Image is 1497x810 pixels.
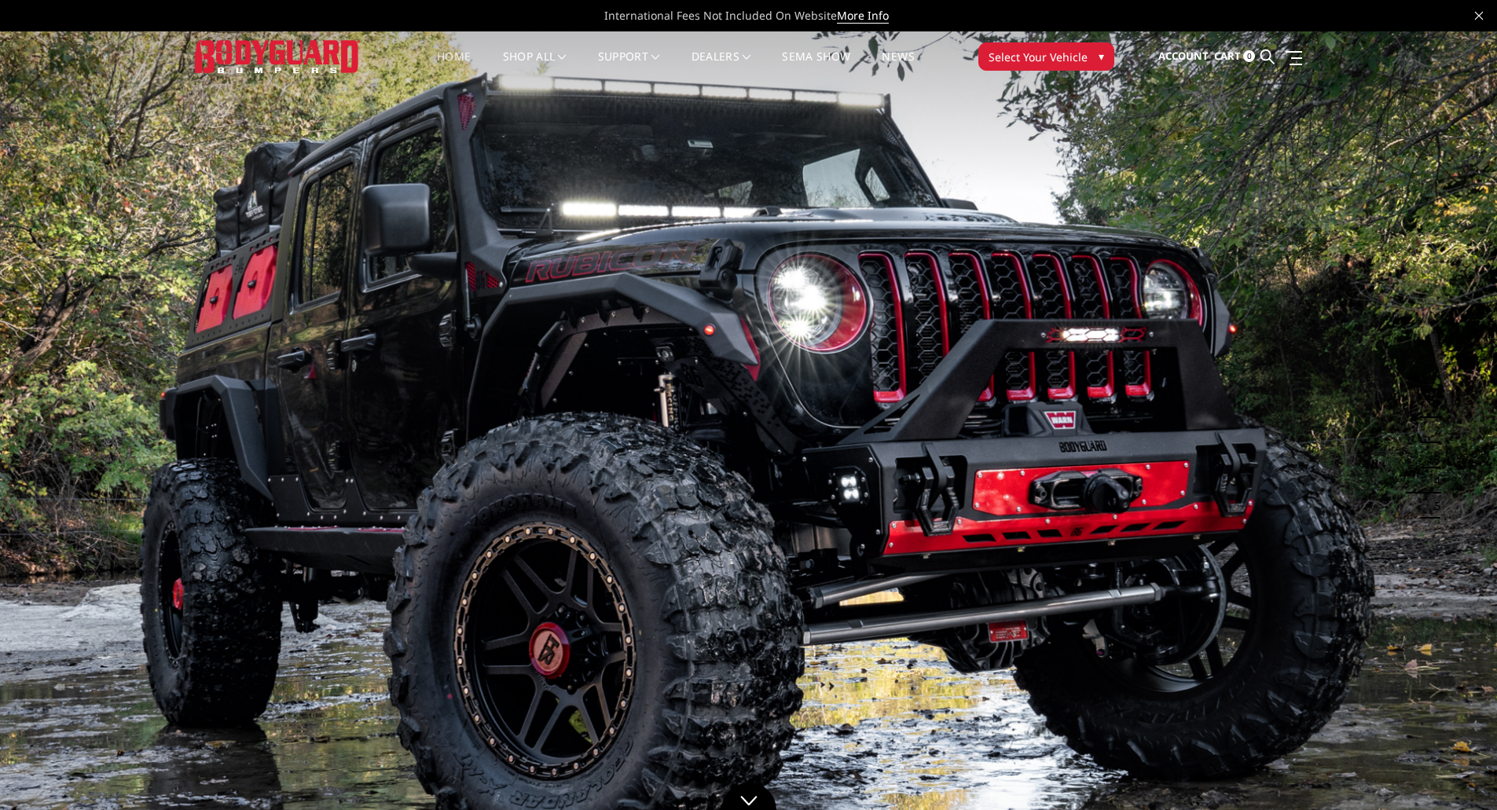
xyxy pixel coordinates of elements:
a: Account [1158,35,1209,78]
a: Cart 0 [1214,35,1255,78]
a: Home [437,51,471,82]
a: SEMA Show [782,51,850,82]
a: Support [598,51,660,82]
button: 1 of 5 [1425,393,1440,418]
span: 0 [1243,50,1255,62]
a: shop all [503,51,567,82]
button: Select Your Vehicle [978,42,1114,71]
img: BODYGUARD BUMPERS [195,40,360,72]
a: More Info [837,8,889,24]
span: ▾ [1099,48,1104,64]
button: 2 of 5 [1425,418,1440,443]
a: Click to Down [721,783,776,810]
span: Select Your Vehicle [989,49,1088,65]
span: Cart [1214,49,1241,63]
button: 4 of 5 [1425,468,1440,493]
button: 5 of 5 [1425,493,1440,519]
a: News [882,51,914,82]
button: 3 of 5 [1425,443,1440,468]
a: Dealers [692,51,751,82]
span: Account [1158,49,1209,63]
